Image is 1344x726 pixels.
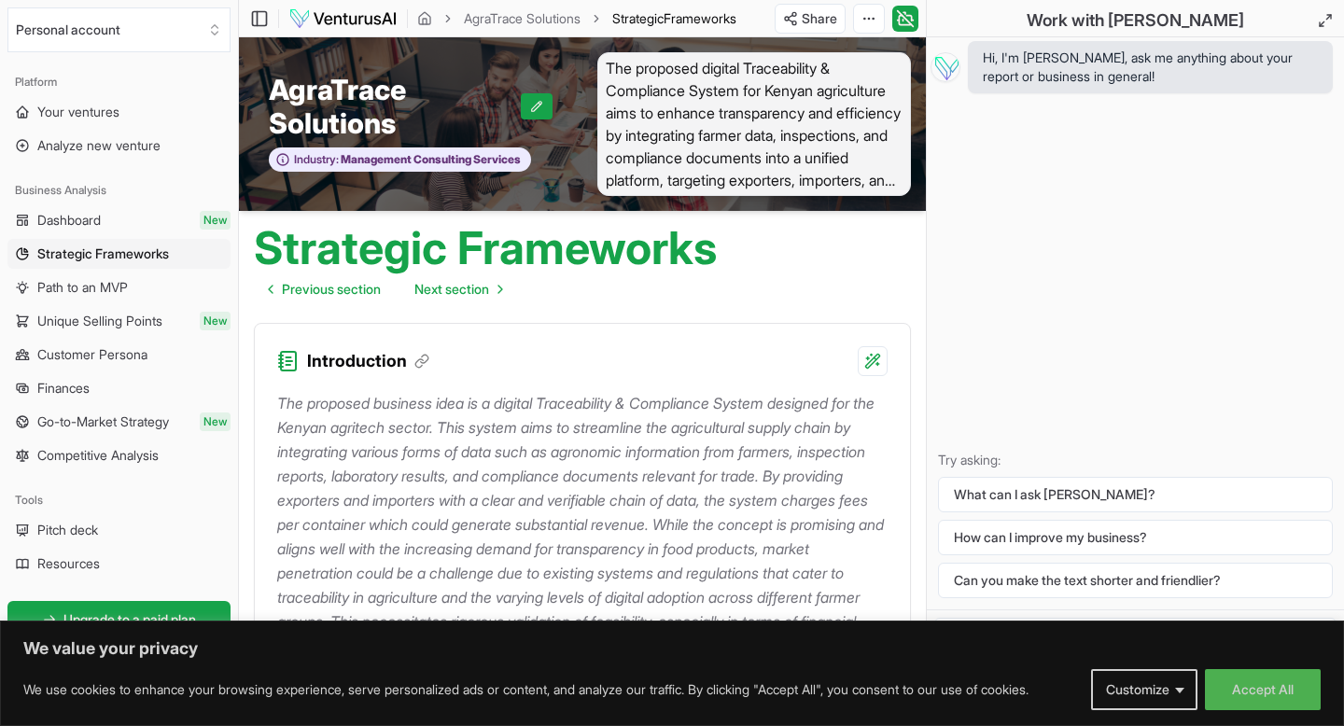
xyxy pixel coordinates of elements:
span: Industry: [294,152,339,167]
span: Management Consulting Services [339,152,521,167]
p: We use cookies to enhance your browsing experience, serve personalized ads or content, and analyz... [23,678,1029,701]
a: Pitch deck [7,515,231,545]
span: Next section [414,280,489,299]
button: Industry:Management Consulting Services [269,147,531,173]
span: New [200,412,231,431]
button: Can you make the text shorter and friendlier? [938,563,1333,598]
button: How can I improve my business? [938,520,1333,555]
span: AgraTrace Solutions [269,73,521,140]
a: Your ventures [7,97,231,127]
a: Competitive Analysis [7,440,231,470]
span: Finances [37,379,90,398]
nav: breadcrumb [417,9,736,28]
img: logo [288,7,398,30]
span: Hi, I'm [PERSON_NAME], ask me anything about your report or business in general! [983,49,1318,86]
button: What can I ask [PERSON_NAME]? [938,477,1333,512]
div: Tools [7,485,231,515]
h3: Introduction [307,348,429,374]
a: Upgrade to a paid plan [7,601,231,638]
a: Go-to-Market StrategyNew [7,407,231,437]
a: Unique Selling PointsNew [7,306,231,336]
button: Share [775,4,846,34]
span: Strategic Frameworks [37,244,169,263]
span: Competitive Analysis [37,446,159,465]
span: Previous section [282,280,381,299]
span: Your ventures [37,103,119,121]
span: Dashboard [37,211,101,230]
a: Customer Persona [7,340,231,370]
span: The proposed digital Traceability & Compliance System for Kenyan agriculture aims to enhance tran... [597,52,911,196]
div: Business Analysis [7,175,231,205]
h1: Strategic Frameworks [254,226,717,271]
a: Strategic Frameworks [7,239,231,269]
span: Analyze new venture [37,136,161,155]
span: Share [802,9,837,28]
p: Try asking: [938,451,1333,469]
span: StrategicFrameworks [612,9,736,28]
span: Frameworks [664,10,736,26]
span: New [200,312,231,330]
button: Customize [1091,669,1197,710]
span: New [200,211,231,230]
h2: Work with [PERSON_NAME] [1027,7,1244,34]
img: Vera [931,52,960,82]
a: Go to next page [399,271,517,308]
a: Go to previous page [254,271,396,308]
div: Platform [7,67,231,97]
a: Resources [7,549,231,579]
a: Finances [7,373,231,403]
button: Accept All [1205,669,1321,710]
a: AgraTrace Solutions [464,9,581,28]
span: Unique Selling Points [37,312,162,330]
nav: pagination [254,271,517,308]
span: Upgrade to a paid plan [63,610,196,629]
p: We value your privacy [23,637,1321,660]
a: Path to an MVP [7,272,231,302]
a: DashboardNew [7,205,231,235]
button: Select an organization [7,7,231,52]
span: Resources [37,554,100,573]
span: Customer Persona [37,345,147,364]
span: Pitch deck [37,521,98,539]
a: Analyze new venture [7,131,231,161]
span: Path to an MVP [37,278,128,297]
span: Go-to-Market Strategy [37,412,169,431]
p: The proposed business idea is a digital Traceability & Compliance System designed for the Kenyan ... [277,391,888,658]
